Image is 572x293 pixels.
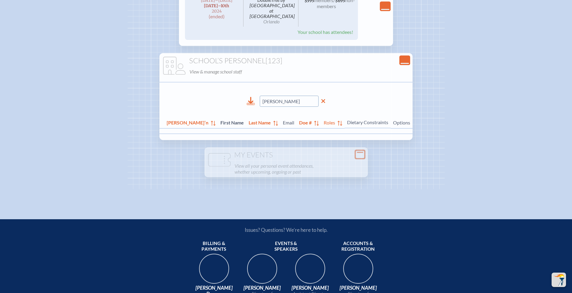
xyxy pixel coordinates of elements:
div: Download to CSV [247,97,255,106]
img: 9c64f3fb-7776-47f4-83d7-46a341952595 [195,252,233,290]
span: Events & speakers [265,241,308,253]
span: [PERSON_NAME] [289,285,332,291]
span: Your school has attendees! [298,29,353,35]
span: 2024 [195,9,238,13]
img: 94e3d245-ca72-49ea-9844-ae84f6d33c0f [243,252,281,290]
p: View all your personal event attendances, whether upcoming, ongoing or past [235,162,364,176]
input: Keyword Filter [260,96,319,107]
button: Scroll Top [552,273,566,287]
img: b1ee34a6-5a78-4519-85b2-7190c4823173 [339,252,377,290]
img: To the top [553,274,565,286]
span: Last Name [249,118,271,126]
span: Accounts & registration [337,241,380,253]
span: [PERSON_NAME] [241,285,284,291]
span: First Name [220,118,244,126]
span: Email [283,118,294,126]
span: [PERSON_NAME]’n [167,118,208,126]
p: Issues? Questions? We’re here to help. [180,227,392,233]
h1: My Events [207,151,365,159]
span: Orlando [263,19,280,24]
span: Dietary Constraints [347,118,388,125]
span: Billing & payments [192,241,236,253]
img: 545ba9c4-c691-43d5-86fb-b0a622cbeb82 [291,252,329,290]
span: (ended) [209,13,225,19]
p: View & manage school staff [189,67,409,76]
span: [123] [265,56,282,65]
span: Roles [324,118,335,126]
h1: School’s Personnel [162,57,410,65]
span: Doe # [299,118,312,126]
span: [DATE]–⁠10th [204,3,229,8]
span: [PERSON_NAME] [337,285,380,291]
span: Options [393,118,410,126]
